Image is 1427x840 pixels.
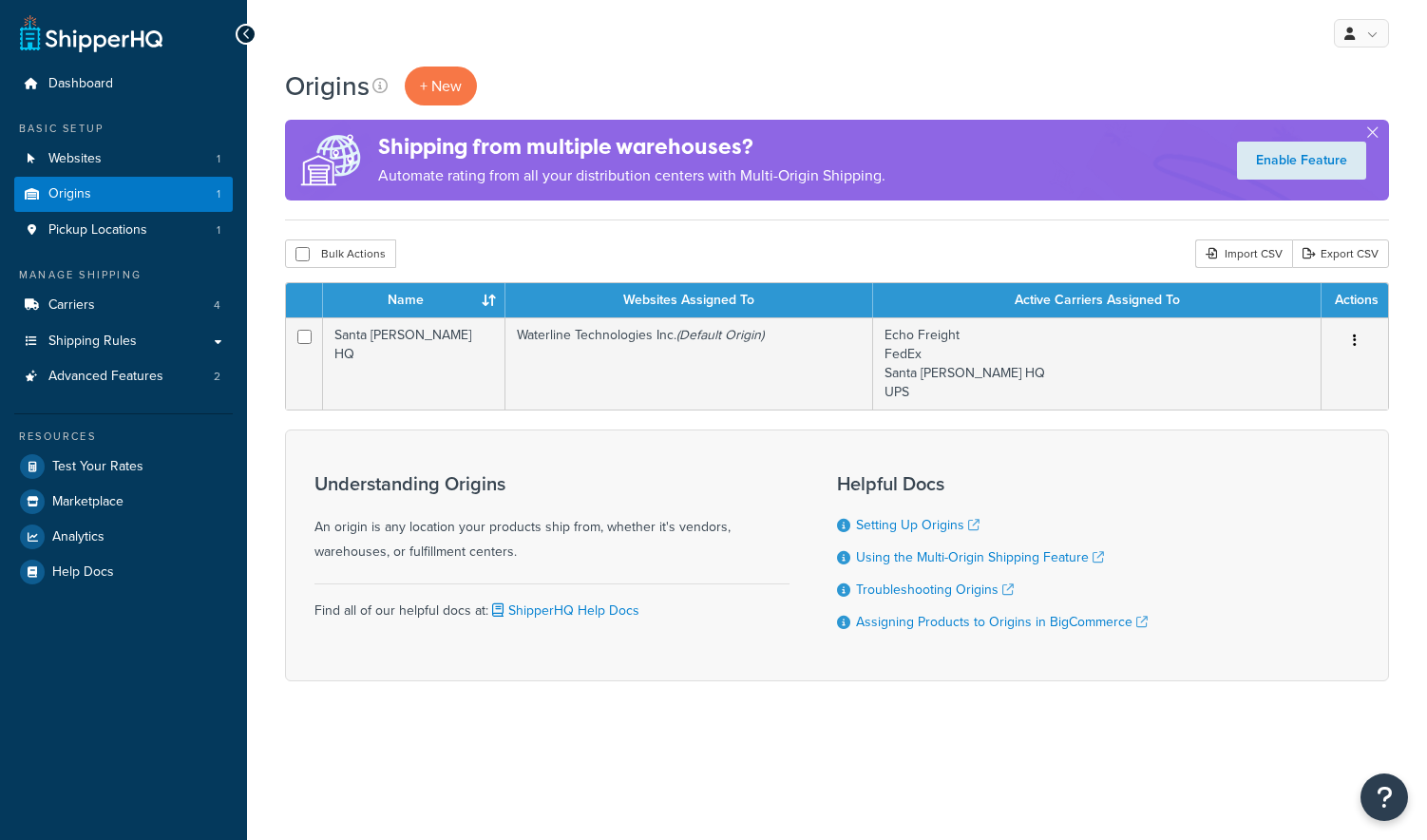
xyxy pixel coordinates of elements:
[14,267,233,283] div: Manage Shipping
[48,151,102,167] span: Websites
[856,580,1014,600] a: Troubleshooting Origins
[14,520,233,554] a: Analytics
[14,121,233,137] div: Basic Setup
[676,325,764,345] i: (Default Origin)
[20,14,162,52] a: ShipperHQ Home
[217,222,220,239] span: 1
[837,473,1148,494] h3: Helpful Docs
[14,142,233,177] li: Websites
[48,186,91,202] span: Origins
[14,213,233,248] a: Pickup Locations 1
[488,601,639,620] a: ShipperHQ Help Docs
[14,485,233,519] a: Marketplace
[14,288,233,323] li: Carriers
[14,555,233,589] a: Help Docs
[14,213,233,248] li: Pickup Locations
[214,297,220,314] span: 4
[14,142,233,177] a: Websites 1
[14,177,233,212] li: Origins
[505,317,873,410] td: Waterline Technologies Inc.
[48,369,163,385] span: Advanced Features
[1322,283,1388,317] th: Actions
[285,120,378,200] img: ad-origins-multi-dfa493678c5a35abed25fd24b4b8a3fa3505936ce257c16c00bdefe2f3200be3.png
[14,449,233,484] a: Test Your Rates
[14,359,233,394] a: Advanced Features 2
[1237,142,1366,180] a: Enable Feature
[48,222,147,239] span: Pickup Locations
[48,297,95,314] span: Carriers
[285,67,370,105] h1: Origins
[420,75,462,97] span: + New
[1360,773,1408,821] button: Open Resource Center
[14,324,233,359] a: Shipping Rules
[856,547,1104,567] a: Using the Multi-Origin Shipping Feature
[214,369,220,385] span: 2
[314,473,790,564] div: An origin is any location your products ship from, whether it's vendors, warehouses, or fulfillme...
[856,612,1148,632] a: Assigning Products to Origins in BigCommerce
[378,131,885,162] h4: Shipping from multiple warehouses?
[14,177,233,212] a: Origins 1
[323,283,505,317] th: Name : activate to sort column ascending
[48,334,137,350] span: Shipping Rules
[285,239,396,268] button: Bulk Actions
[52,494,124,510] span: Marketplace
[323,317,505,410] td: Santa [PERSON_NAME] HQ
[14,288,233,323] a: Carriers 4
[856,515,980,535] a: Setting Up Origins
[378,162,885,189] p: Automate rating from all your distribution centers with Multi-Origin Shipping.
[52,529,105,545] span: Analytics
[52,564,114,581] span: Help Docs
[217,186,220,202] span: 1
[405,67,477,105] a: + New
[505,283,873,317] th: Websites Assigned To
[873,317,1322,410] td: Echo Freight FedEx Santa [PERSON_NAME] HQ UPS
[873,283,1322,317] th: Active Carriers Assigned To
[48,76,113,92] span: Dashboard
[52,459,143,475] span: Test Your Rates
[14,359,233,394] li: Advanced Features
[1292,239,1389,268] a: Export CSV
[314,473,790,494] h3: Understanding Origins
[14,67,233,102] a: Dashboard
[14,429,233,445] div: Resources
[217,151,220,167] span: 1
[314,583,790,623] div: Find all of our helpful docs at:
[1195,239,1292,268] div: Import CSV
